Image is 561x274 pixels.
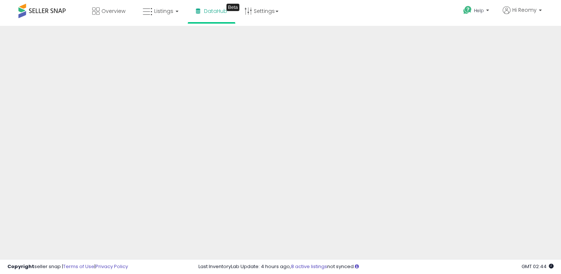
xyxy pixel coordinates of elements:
[355,264,359,269] i: Click here to read more about un-synced listings.
[7,263,34,270] strong: Copyright
[101,7,125,15] span: Overview
[463,6,472,15] i: Get Help
[474,7,484,14] span: Help
[154,7,173,15] span: Listings
[7,263,128,270] div: seller snap | |
[198,263,554,270] div: Last InventoryLab Update: 4 hours ago, not synced.
[291,263,327,270] a: 8 active listings
[96,263,128,270] a: Privacy Policy
[226,4,239,11] div: Tooltip anchor
[522,263,554,270] span: 2025-08-18 02:44 GMT
[63,263,94,270] a: Terms of Use
[503,6,542,23] a: Hi Reomy
[512,6,537,14] span: Hi Reomy
[204,7,227,15] span: DataHub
